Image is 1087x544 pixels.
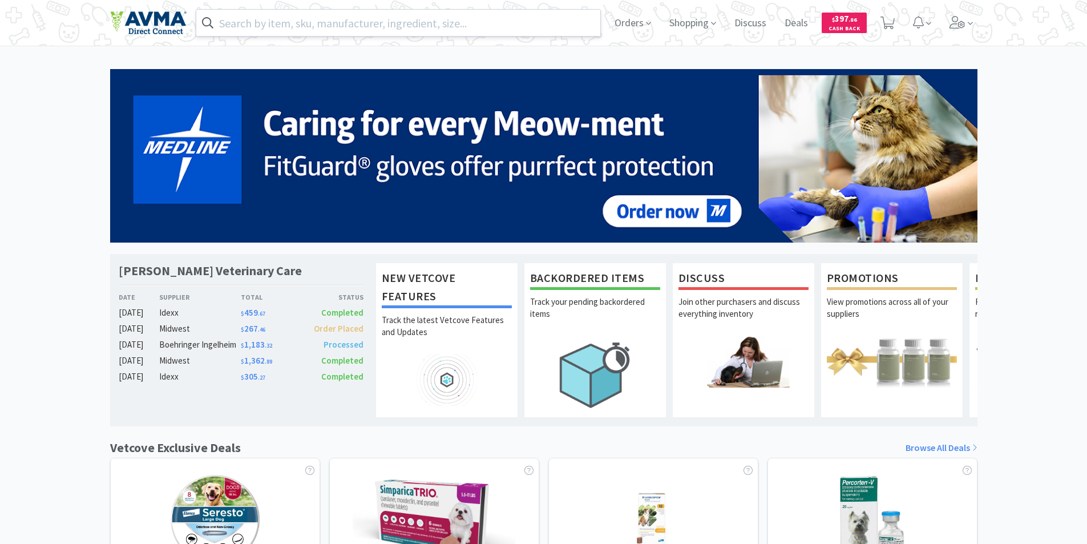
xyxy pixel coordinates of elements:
[119,338,160,352] div: [DATE]
[672,263,815,418] a: DiscussJoin other purchasers and discuss everything inventory
[848,16,857,23] span: . 86
[241,355,272,366] span: 1,362
[678,296,809,336] p: Join other purchasers and discuss everything inventory
[110,69,977,243] img: 5b85490d2c9a43ef9873369d65f5cc4c_481.png
[302,292,364,303] div: Status
[530,269,660,290] h1: Backordered Items
[524,263,666,418] a: Backordered ItemsTrack your pending backordered items
[241,310,244,317] span: $
[530,336,660,414] img: hero_backorders.png
[382,269,512,308] h1: New Vetcove Features
[827,296,957,336] p: View promotions across all of your suppliers
[119,354,160,368] div: [DATE]
[119,370,364,384] a: [DATE]Idexx$305.27Completed
[827,269,957,290] h1: Promotions
[241,307,265,318] span: 459
[375,263,518,418] a: New Vetcove FeaturesTrack the latest Vetcove Features and Updates
[530,296,660,336] p: Track your pending backordered items
[119,322,364,336] a: [DATE]Midwest$267.46Order Placed
[265,358,272,365] span: . 89
[241,323,265,334] span: 267
[119,306,364,320] a: [DATE]Idexx$459.67Completed
[265,342,272,349] span: . 32
[110,11,187,35] img: e4e33dab9f054f5782a47901c742baa9_102.png
[119,370,160,384] div: [DATE]
[321,371,363,382] span: Completed
[829,26,860,33] span: Cash Back
[159,370,241,384] div: Idexx
[382,314,512,354] p: Track the latest Vetcove Features and Updates
[119,322,160,336] div: [DATE]
[822,7,867,38] a: $397.86Cash Back
[321,355,363,366] span: Completed
[241,371,265,382] span: 305
[196,10,601,36] input: Search by item, sku, manufacturer, ingredient, size...
[159,354,241,368] div: Midwest
[832,16,835,23] span: $
[258,310,265,317] span: . 67
[159,292,241,303] div: Supplier
[119,306,160,320] div: [DATE]
[110,438,241,458] h1: Vetcove Exclusive Deals
[827,336,957,388] img: hero_promotions.png
[241,374,244,381] span: $
[241,326,244,333] span: $
[832,13,857,24] span: 397
[678,269,809,290] h1: Discuss
[821,263,963,418] a: PromotionsView promotions across all of your suppliers
[258,374,265,381] span: . 27
[678,336,809,388] img: hero_discuss.png
[119,263,302,279] h1: [PERSON_NAME] Veterinary Care
[119,292,160,303] div: Date
[119,354,364,368] a: [DATE]Midwest$1,362.89Completed
[159,338,241,352] div: Boehringer Ingelheim
[159,306,241,320] div: Idexx
[241,342,244,349] span: $
[324,339,363,350] span: Processed
[241,292,302,303] div: Total
[241,339,272,350] span: 1,183
[730,18,771,29] a: Discuss
[258,326,265,333] span: . 46
[780,18,813,29] a: Deals
[906,441,977,456] a: Browse All Deals
[314,323,363,334] span: Order Placed
[241,358,244,365] span: $
[382,354,512,406] img: hero_feature_roadmap.png
[321,307,363,318] span: Completed
[159,322,241,336] div: Midwest
[119,338,364,352] a: [DATE]Boehringer Ingelheim$1,183.32Processed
